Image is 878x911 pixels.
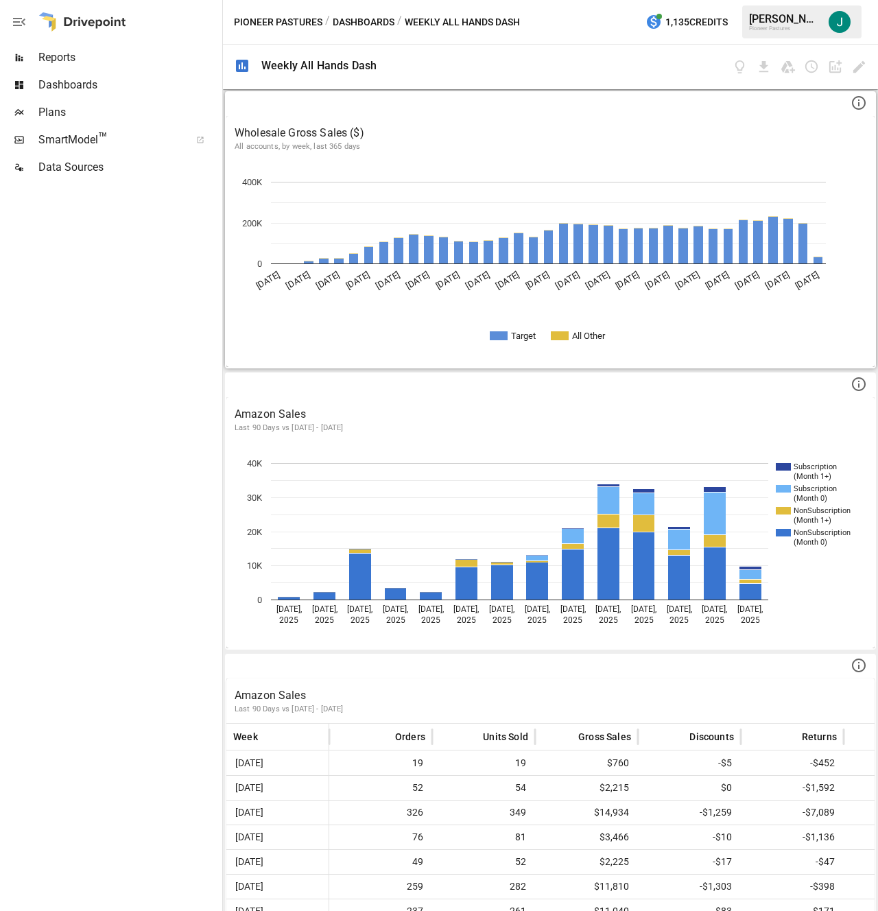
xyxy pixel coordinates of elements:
text: 2025 [493,615,512,625]
button: Sort [375,727,394,746]
span: -$1,259 [645,801,734,825]
span: Week [233,730,258,744]
p: Last 90 Days vs [DATE] - [DATE] [235,704,866,715]
span: 259 [336,875,425,899]
text: [DATE], [489,604,514,614]
span: Gross Sales [578,730,631,744]
span: -$17 [645,850,734,874]
span: $0 [645,776,734,800]
div: Pioneer Pastures [749,25,820,32]
span: $2,215 [542,776,631,800]
p: Last 90 Days vs [DATE] - [DATE] [235,423,866,434]
span: [DATE] [233,776,265,800]
p: Wholesale Gross Sales ($) [235,125,866,141]
text: [DATE] [284,270,311,291]
span: -$1,136 [748,825,837,849]
div: A chart. [226,442,864,648]
div: [PERSON_NAME] [749,12,820,25]
text: 2025 [457,615,476,625]
text: 20K [247,527,263,537]
span: Reports [38,49,219,66]
text: [DATE] [374,270,401,291]
text: [DATE] [794,270,821,291]
span: -$1,592 [748,776,837,800]
text: [DATE], [453,604,479,614]
button: Sort [669,727,688,746]
button: 1,135Credits [640,10,733,35]
text: [DATE], [347,604,372,614]
span: 81 [439,825,528,849]
span: -$452 [748,751,837,775]
text: 2025 [279,615,298,625]
text: 200K [242,218,263,228]
span: 76 [336,825,425,849]
text: [DATE], [525,604,550,614]
button: Jacob Brighton [820,3,859,41]
text: [DATE] [524,270,551,291]
span: -$5 [645,751,734,775]
span: SmartModel [38,132,181,148]
text: [DATE] [704,270,731,291]
text: (Month 1+) [794,472,831,481]
text: 2025 [669,615,689,625]
text: [DATE], [418,604,444,614]
text: [DATE] [254,270,282,291]
p: Amazon Sales [235,406,866,423]
text: 2025 [386,615,405,625]
span: 1,135 Credits [665,14,728,31]
p: All accounts, by week, last 365 days [235,141,866,152]
div: Weekly All Hands Dash [261,59,377,72]
button: Sort [781,727,800,746]
span: ™ [98,130,108,147]
text: 400K [242,177,263,187]
div: / [397,14,402,31]
button: Download dashboard [756,59,772,75]
text: [DATE] [643,270,671,291]
button: Add widget [827,59,843,75]
span: 52 [336,776,425,800]
text: (Month 1+) [794,516,831,525]
text: 2025 [599,615,618,625]
text: [DATE], [631,604,656,614]
button: Sort [462,727,482,746]
span: 52 [439,850,528,874]
text: 30K [247,493,263,503]
span: $3,466 [542,825,631,849]
text: [DATE] [733,270,761,291]
span: [DATE] [233,825,265,849]
text: [DATE], [560,604,586,614]
text: 2025 [421,615,440,625]
text: [DATE], [702,604,727,614]
button: Schedule dashboard [804,59,820,75]
span: Discounts [689,730,734,744]
text: [DATE] [464,270,491,291]
span: $760 [542,751,631,775]
span: $11,810 [542,875,631,899]
text: (Month 0) [794,538,827,547]
text: 2025 [351,615,370,625]
img: Jacob Brighton [829,11,851,33]
span: -$398 [748,875,837,899]
span: [DATE] [233,875,265,899]
text: [DATE] [314,270,342,291]
text: All Other [572,331,606,341]
text: [DATE] [584,270,611,291]
button: View documentation [732,59,748,75]
text: [DATE], [276,604,302,614]
text: [DATE], [595,604,621,614]
span: Data Sources [38,159,219,176]
button: Save as Google Doc [780,59,796,75]
text: [DATE] [494,270,521,291]
span: 282 [439,875,528,899]
text: 2025 [741,615,760,625]
span: -$10 [645,825,734,849]
text: (Month 0) [794,494,827,503]
p: Amazon Sales [235,687,866,704]
span: [DATE] [233,751,265,775]
text: 10K [247,560,263,571]
text: [DATE] [434,270,462,291]
div: / [325,14,330,31]
text: [DATE] [763,270,791,291]
text: [DATE] [614,270,641,291]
